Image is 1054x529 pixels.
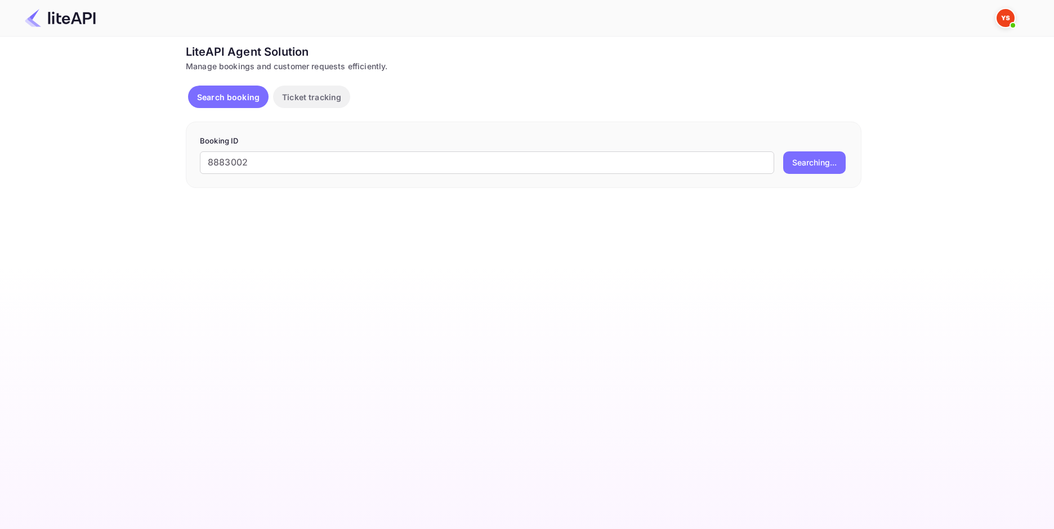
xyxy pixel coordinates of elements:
img: LiteAPI Logo [25,9,96,27]
p: Ticket tracking [282,91,341,103]
input: Enter Booking ID (e.g., 63782194) [200,151,774,174]
p: Search booking [197,91,260,103]
p: Booking ID [200,136,847,147]
div: Manage bookings and customer requests efficiently. [186,60,861,72]
div: LiteAPI Agent Solution [186,43,861,60]
img: Yandex Support [997,9,1015,27]
button: Searching... [783,151,846,174]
